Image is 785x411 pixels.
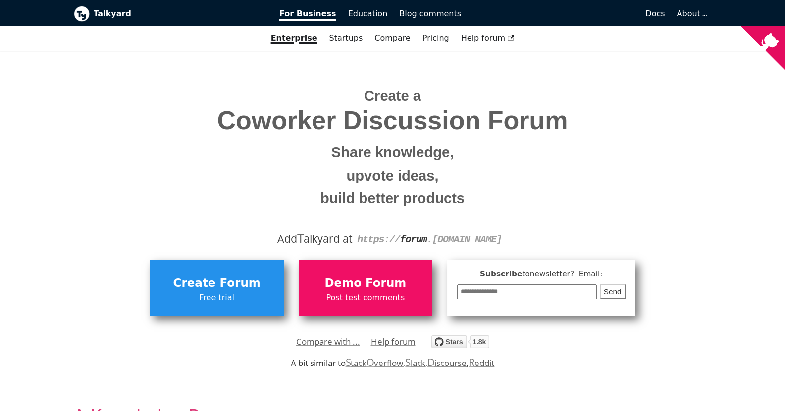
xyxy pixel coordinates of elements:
span: Create a [364,88,421,104]
a: Startups [323,30,369,46]
span: Help forum [461,33,515,43]
a: Create ForumFree trial [150,260,284,315]
span: D [427,355,435,369]
a: Education [342,5,394,22]
button: Send [600,284,626,300]
span: For Business [279,9,336,21]
span: Coworker Discussion Forum [81,106,704,135]
small: build better products [81,187,704,210]
span: R [469,355,475,369]
a: Slack [405,357,425,368]
a: Help forum [455,30,521,46]
a: Docs [467,5,671,22]
strong: forum [400,234,427,245]
small: upvote ideas, [81,164,704,187]
span: Post test comments [304,291,427,304]
a: Talkyard logoTalkyard [74,6,266,22]
span: Blog comments [399,9,461,18]
a: Compare [374,33,411,43]
div: Add alkyard at [81,230,704,247]
span: Demo Forum [304,274,427,293]
span: Docs [645,9,665,18]
small: Share knowledge, [81,141,704,164]
a: Enterprise [265,30,323,46]
code: https:// . [DOMAIN_NAME] [357,234,502,245]
a: Pricing [417,30,455,46]
a: StackOverflow [346,357,404,368]
span: Create Forum [155,274,279,293]
img: Talkyard logo [74,6,90,22]
a: For Business [273,5,342,22]
span: Free trial [155,291,279,304]
a: Compare with ... [296,334,360,349]
span: O [366,355,374,369]
a: Star debiki/talkyard on GitHub [431,337,489,351]
span: Education [348,9,388,18]
a: Blog comments [393,5,467,22]
span: Subscribe [457,268,626,280]
img: talkyard.svg [431,335,489,348]
a: Help forum [371,334,416,349]
span: to newsletter ? Email: [522,270,602,278]
b: Talkyard [94,7,266,20]
a: Reddit [469,357,494,368]
a: Discourse [427,357,467,368]
a: About [677,9,706,18]
span: S [405,355,411,369]
span: S [346,355,351,369]
a: Demo ForumPost test comments [299,260,432,315]
span: T [297,229,304,247]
